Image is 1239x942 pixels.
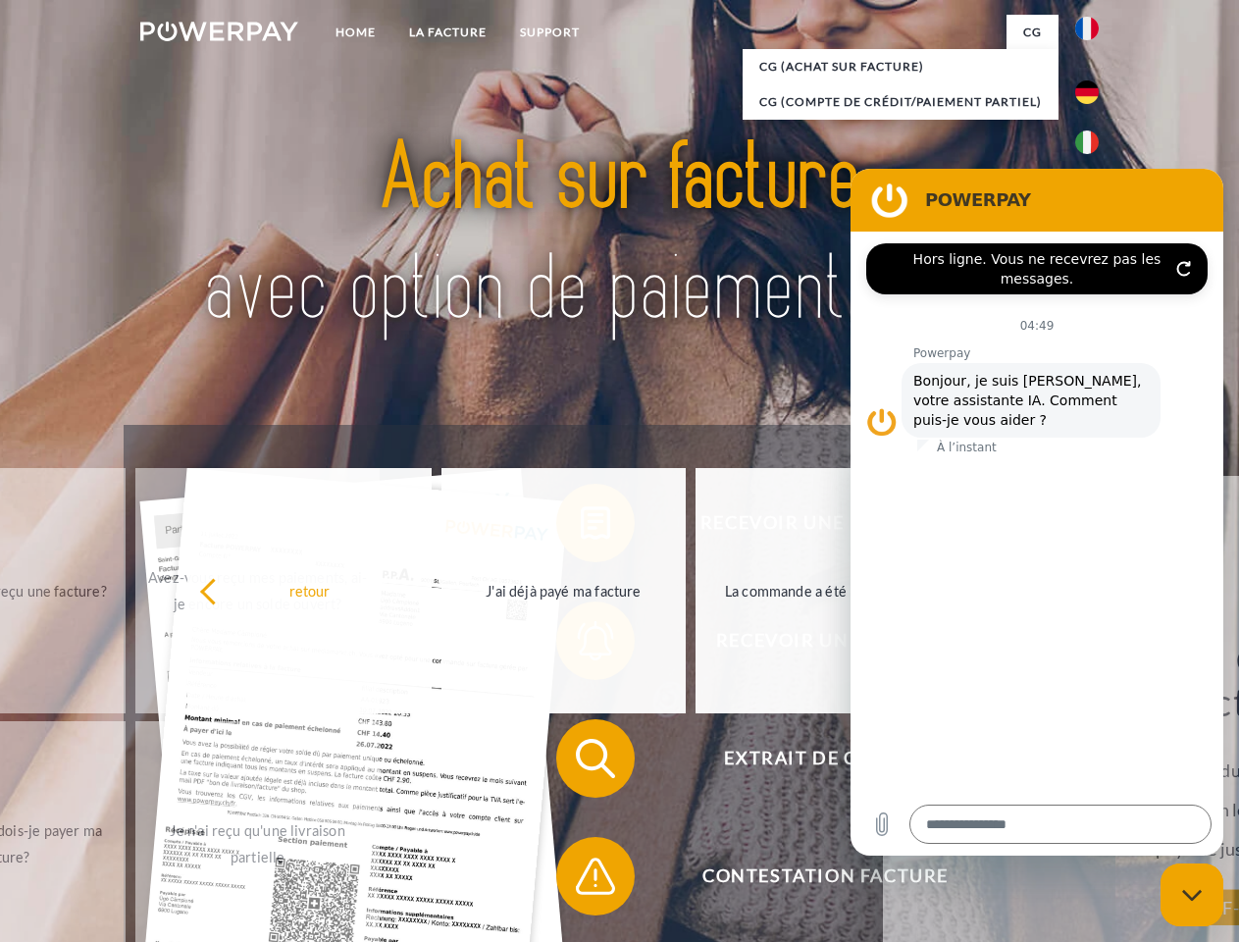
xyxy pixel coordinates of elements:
span: Extrait de compte [585,719,1065,798]
a: Avez-vous reçu mes paiements, ai-je encore un solde ouvert? [135,468,380,713]
a: CG (Compte de crédit/paiement partiel) [743,84,1058,120]
button: Extrait de compte [556,719,1066,798]
a: LA FACTURE [392,15,503,50]
div: Avez-vous reçu mes paiements, ai-je encore un solde ouvert? [147,564,368,617]
a: CG (achat sur facture) [743,49,1058,84]
button: Contestation Facture [556,837,1066,916]
img: title-powerpay_fr.svg [187,94,1052,376]
img: qb_search.svg [571,734,620,783]
a: Home [319,15,392,50]
div: Je n'ai reçu qu'une livraison partielle [147,817,368,870]
img: de [1075,80,1099,104]
iframe: Fenêtre de messagerie [851,169,1223,856]
div: J'ai déjà payé ma facture [453,577,674,603]
img: fr [1075,17,1099,40]
img: qb_warning.svg [571,852,620,901]
a: Support [503,15,596,50]
iframe: Bouton de lancement de la fenêtre de messagerie, conversation en cours [1161,863,1223,926]
span: Contestation Facture [585,837,1065,916]
img: it [1075,131,1099,154]
img: logo-powerpay-white.svg [140,22,298,41]
div: La commande a été renvoyée [707,577,928,603]
a: CG [1007,15,1058,50]
div: retour [199,577,420,603]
